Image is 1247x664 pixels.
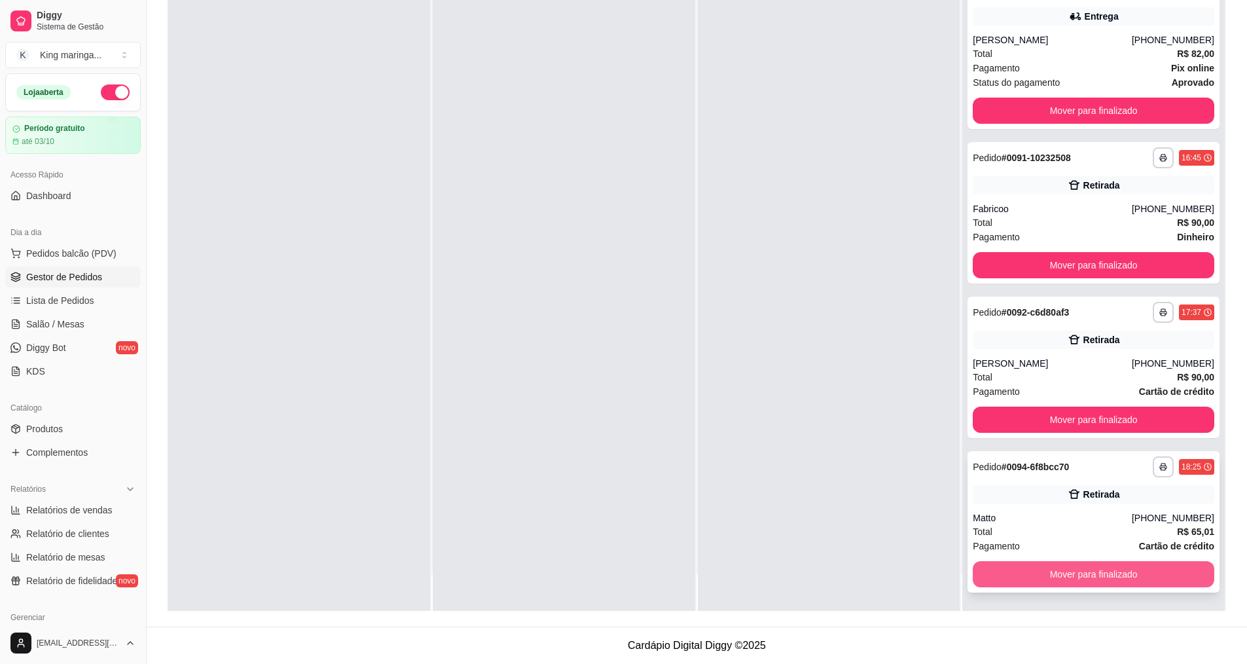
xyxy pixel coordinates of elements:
[1083,333,1120,346] div: Retirada
[26,247,117,260] span: Pedidos balcão (PDV)
[5,418,141,439] a: Produtos
[973,98,1214,124] button: Mover para finalizado
[1002,153,1071,163] strong: # 0091-10232508
[5,337,141,358] a: Diggy Botnovo
[26,574,117,587] span: Relatório de fidelidade
[973,230,1020,244] span: Pagamento
[1139,541,1214,551] strong: Cartão de crédito
[973,215,992,230] span: Total
[1132,511,1214,525] div: [PHONE_NUMBER]
[5,5,141,37] a: DiggySistema de Gestão
[973,407,1214,433] button: Mover para finalizado
[26,551,105,564] span: Relatório de mesas
[1132,33,1214,46] div: [PHONE_NUMBER]
[26,422,63,435] span: Produtos
[973,61,1020,75] span: Pagamento
[973,307,1002,318] span: Pedido
[5,523,141,544] a: Relatório de clientes
[1177,232,1214,242] strong: Dinheiro
[37,22,136,32] span: Sistema de Gestão
[26,527,109,540] span: Relatório de clientes
[16,48,29,62] span: K
[973,357,1132,370] div: [PERSON_NAME]
[26,341,66,354] span: Diggy Bot
[973,153,1002,163] span: Pedido
[5,222,141,243] div: Dia a dia
[1132,202,1214,215] div: [PHONE_NUMBER]
[1182,462,1201,472] div: 18:25
[5,547,141,568] a: Relatório de mesas
[26,504,113,517] span: Relatórios de vendas
[5,267,141,287] a: Gestor de Pedidos
[5,290,141,311] a: Lista de Pedidos
[1002,462,1070,472] strong: # 0094-6f8bcc70
[1139,386,1214,397] strong: Cartão de crédito
[973,33,1132,46] div: [PERSON_NAME]
[26,270,102,284] span: Gestor de Pedidos
[1171,63,1214,73] strong: Pix online
[973,539,1020,553] span: Pagamento
[5,314,141,335] a: Salão / Mesas
[973,561,1214,587] button: Mover para finalizado
[1182,307,1201,318] div: 17:37
[973,462,1002,472] span: Pedido
[1177,526,1214,537] strong: R$ 65,01
[5,164,141,185] div: Acesso Rápido
[26,294,94,307] span: Lista de Pedidos
[101,84,130,100] button: Alterar Status
[37,10,136,22] span: Diggy
[5,607,141,628] div: Gerenciar
[5,500,141,521] a: Relatórios de vendas
[1177,48,1214,59] strong: R$ 82,00
[973,75,1060,90] span: Status do pagamento
[5,117,141,154] a: Período gratuitoaté 03/10
[1177,372,1214,382] strong: R$ 90,00
[1172,77,1214,88] strong: aprovado
[26,318,84,331] span: Salão / Mesas
[5,570,141,591] a: Relatório de fidelidadenovo
[1002,307,1070,318] strong: # 0092-c6d80af3
[5,627,141,659] button: [EMAIL_ADDRESS][DOMAIN_NAME]
[26,446,88,459] span: Complementos
[26,189,71,202] span: Dashboard
[26,365,45,378] span: KDS
[10,484,46,494] span: Relatórios
[5,361,141,382] a: KDS
[973,525,992,539] span: Total
[5,442,141,463] a: Complementos
[5,243,141,264] button: Pedidos balcão (PDV)
[1182,153,1201,163] div: 16:45
[973,252,1214,278] button: Mover para finalizado
[40,48,101,62] div: King maringa ...
[22,136,54,147] article: até 03/10
[24,124,85,134] article: Período gratuito
[5,397,141,418] div: Catálogo
[1083,488,1120,501] div: Retirada
[973,511,1132,525] div: Matto
[1085,10,1119,23] div: Entrega
[973,202,1132,215] div: Fabricoo
[16,85,71,100] div: Loja aberta
[973,370,992,384] span: Total
[5,185,141,206] a: Dashboard
[1083,179,1120,192] div: Retirada
[1132,357,1214,370] div: [PHONE_NUMBER]
[1177,217,1214,228] strong: R$ 90,00
[37,638,120,648] span: [EMAIL_ADDRESS][DOMAIN_NAME]
[147,627,1247,664] footer: Cardápio Digital Diggy © 2025
[973,384,1020,399] span: Pagamento
[5,42,141,68] button: Select a team
[973,46,992,61] span: Total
